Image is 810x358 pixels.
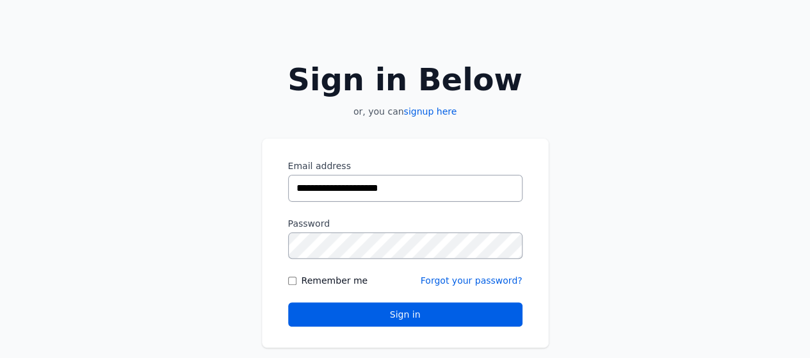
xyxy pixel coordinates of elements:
a: signup here [403,106,457,117]
label: Remember me [302,274,368,287]
button: Sign in [288,302,522,327]
label: Email address [288,159,522,172]
p: or, you can [262,105,549,118]
a: Forgot your password? [421,275,522,286]
label: Password [288,217,522,230]
h2: Sign in Below [262,64,549,95]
